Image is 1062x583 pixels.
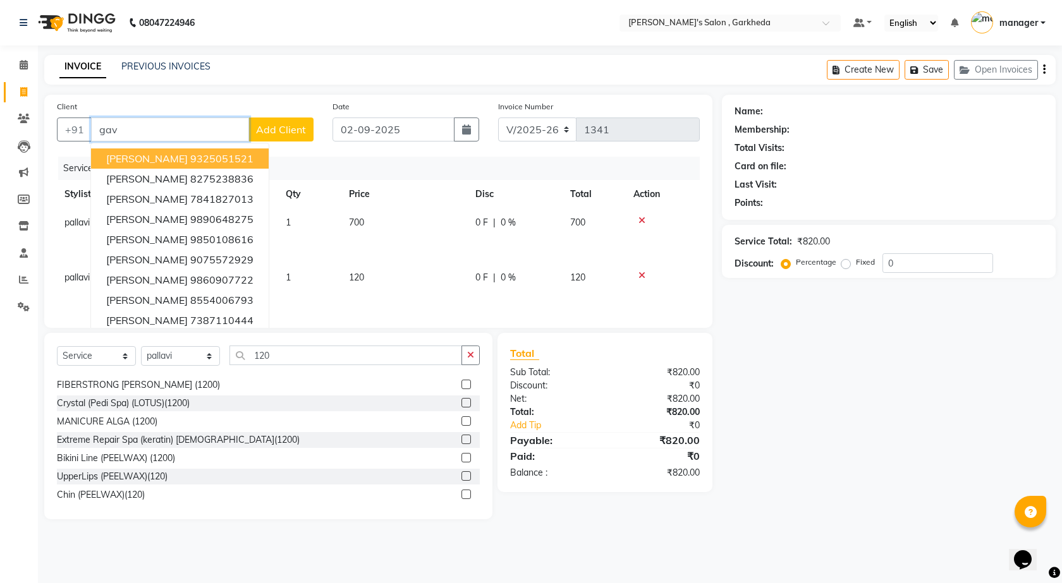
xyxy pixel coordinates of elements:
[501,448,605,464] div: Paid:
[190,314,253,327] ngb-highlight: 7387110444
[1009,532,1049,570] iframe: chat widget
[106,172,188,185] span: [PERSON_NAME]
[57,470,168,483] div: UpperLips (PEELWAX)(120)
[278,180,341,208] th: Qty
[106,152,188,165] span: [PERSON_NAME]
[57,397,190,410] div: Crystal (Pedi Spa) (LOTUS)(1200)
[106,273,188,286] span: [PERSON_NAME]
[190,294,253,306] ngb-highlight: 8554006793
[605,392,709,406] div: ₹820.00
[735,105,763,118] div: Name:
[605,406,709,419] div: ₹820.00
[32,5,119,40] img: logo
[139,5,195,40] b: 08047224946
[59,56,106,78] a: INVOICE
[248,117,314,141] button: Add Client
[106,294,188,306] span: [PERSON_NAME]
[91,117,249,141] input: Search by Name/Mobile/Email/Code
[57,180,183,208] th: Stylist
[501,406,605,419] div: Total:
[475,271,488,284] span: 0 F
[501,433,605,448] div: Payable:
[286,272,291,283] span: 1
[57,101,77,112] label: Client
[57,488,145,502] div: Chin (PEELWAX)(120)
[971,11,993,33] img: manager
[796,256,836,268] label: Percentage
[856,256,875,268] label: Fixed
[190,213,253,225] ngb-highlight: 9890648275
[286,217,291,228] span: 1
[64,217,90,228] span: pallavi
[256,123,306,136] span: Add Client
[57,117,92,141] button: +91
[229,346,462,365] input: Search or Scan
[501,216,516,229] span: 0 %
[57,433,300,447] div: Extreme Repair Spa (keratin) [DEMOGRAPHIC_DATA](1200)
[475,216,488,229] span: 0 F
[349,217,364,228] span: 700
[190,273,253,286] ngb-highlight: 9860907722
[106,253,188,266] span: [PERSON_NAME]
[827,60,900,80] button: Create New
[57,378,220,392] div: FIBERSTRONG [PERSON_NAME] (1200)
[501,392,605,406] div: Net:
[333,101,350,112] label: Date
[349,272,364,283] span: 120
[735,178,777,191] div: Last Visit:
[58,157,709,180] div: Services
[735,196,763,210] div: Points:
[190,172,253,185] ngb-highlight: 8275238836
[498,101,553,112] label: Invoice Number
[501,271,516,284] span: 0 %
[735,160,786,173] div: Card on file:
[190,253,253,266] ngb-highlight: 9075572929
[501,379,605,392] div: Discount:
[57,452,175,465] div: Bikini Line (PEELWAX) (1200)
[121,61,211,72] a: PREVIOUS INVOICES
[106,233,188,246] span: [PERSON_NAME]
[501,419,622,432] a: Add Tip
[605,379,709,392] div: ₹0
[57,415,157,428] div: MANICURE ALGA (1200)
[735,235,792,248] div: Service Total:
[570,217,585,228] span: 700
[605,448,709,464] div: ₹0
[64,272,90,283] span: pallavi
[735,123,790,136] div: Membership:
[735,141,784,155] div: Total Visits:
[190,233,253,246] ngb-highlight: 9850108616
[106,314,188,327] span: [PERSON_NAME]
[905,60,949,80] button: Save
[501,366,605,379] div: Sub Total:
[605,366,709,379] div: ₹820.00
[735,257,774,270] div: Discount:
[626,180,700,208] th: Action
[510,347,539,360] span: Total
[493,216,496,229] span: |
[341,180,468,208] th: Price
[563,180,626,208] th: Total
[106,193,188,205] span: [PERSON_NAME]
[797,235,830,248] div: ₹820.00
[493,271,496,284] span: |
[999,16,1038,30] span: manager
[501,466,605,479] div: Balance :
[106,213,188,225] span: [PERSON_NAME]
[190,193,253,205] ngb-highlight: 7841827013
[605,466,709,479] div: ₹820.00
[605,433,709,448] div: ₹820.00
[190,152,253,165] ngb-highlight: 9325051521
[468,180,563,208] th: Disc
[622,419,709,432] div: ₹0
[570,272,585,283] span: 120
[954,60,1038,80] button: Open Invoices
